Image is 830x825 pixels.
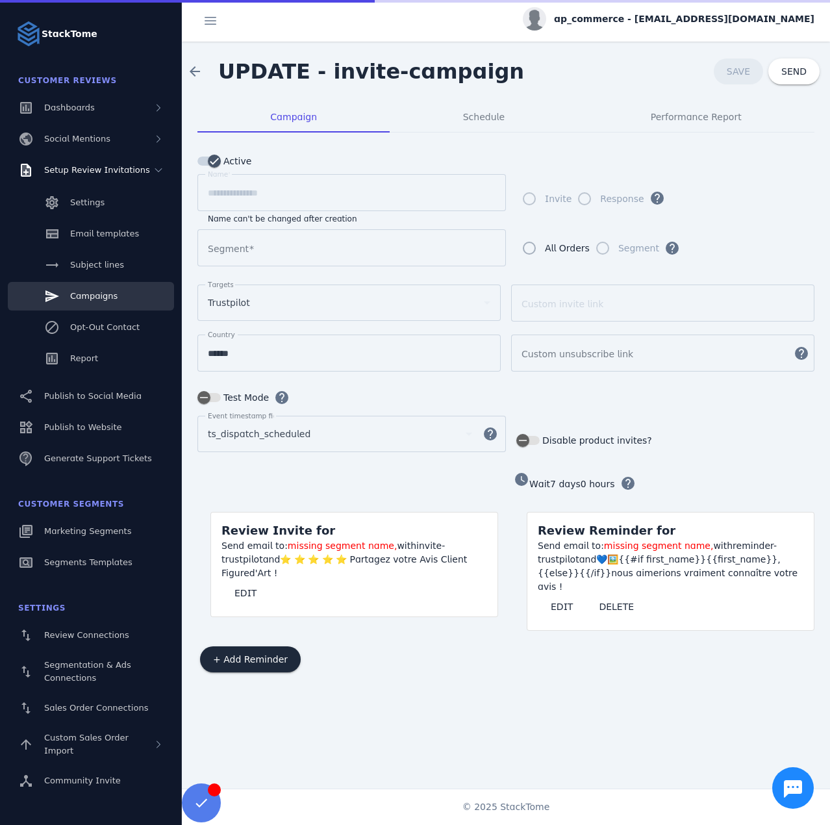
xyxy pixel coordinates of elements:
span: Sales Order Connections [44,703,148,713]
a: Email templates [8,220,174,248]
span: + Add Reminder [213,655,288,664]
mat-label: Segment [208,244,249,254]
span: Campaign [270,112,317,121]
span: with [713,540,733,551]
span: Dashboards [44,103,95,112]
span: Customer Reviews [18,76,117,85]
mat-label: Country [208,331,235,338]
span: Review Invite for [221,524,335,537]
span: Schedule [463,112,505,121]
span: 7 days [550,479,581,489]
span: Segments Templates [44,557,132,567]
label: Response [597,191,644,207]
span: Campaigns [70,291,118,301]
mat-label: Name [208,170,228,178]
span: Publish to Website [44,422,121,432]
span: Custom Sales Order Import [44,733,129,755]
span: Report [70,353,98,363]
mat-label: Targets [208,281,234,288]
a: Campaigns [8,282,174,311]
button: DELETE [586,594,647,620]
span: Settings [18,603,66,613]
img: profile.jpg [523,7,546,31]
button: + Add Reminder [200,646,301,672]
label: Disable product invites? [540,433,652,448]
span: with [397,540,416,551]
span: Subject lines [70,260,124,270]
span: Send email to: [221,540,288,551]
span: © 2025 StackTome [462,800,550,814]
div: All Orders [545,240,590,256]
mat-label: Custom unsubscribe link [522,349,633,359]
span: ts_dispatch_scheduled [208,426,310,442]
a: Subject lines [8,251,174,279]
span: Settings [70,197,105,207]
mat-label: Custom invite link [522,299,603,309]
span: 0 hours [581,479,615,489]
div: invite-trustpilot ⭐ ⭐ ⭐ ⭐ ⭐ Partagez votre Avis Client Figured'Art ! [221,539,487,580]
a: Report [8,344,174,373]
label: Segment [616,240,659,256]
a: Opt-Out Contact [8,313,174,342]
span: EDIT [551,602,573,611]
a: Publish to Website [8,413,174,442]
span: Review Connections [44,630,129,640]
span: Generate Support Tickets [44,453,152,463]
input: Country [208,346,490,361]
mat-label: Event timestamp field [208,412,283,420]
span: Opt-Out Contact [70,322,140,332]
span: and [579,554,597,565]
span: SEND [781,67,807,76]
button: SEND [768,58,820,84]
mat-hint: Name can't be changed after creation [208,211,357,224]
button: EDIT [538,594,586,620]
mat-icon: watch_later [514,472,529,487]
mat-icon: help [475,426,506,442]
img: Logo image [16,21,42,47]
span: Trustpilot [208,295,250,311]
strong: StackTome [42,27,97,41]
span: Publish to Social Media [44,391,142,401]
span: UPDATE - invite-campaign [218,59,524,84]
span: and [263,554,281,565]
a: Segments Templates [8,548,174,577]
span: Community Invite [44,776,121,785]
span: DELETE [599,602,634,611]
span: Customer Segments [18,500,124,509]
button: EDIT [221,580,270,606]
span: missing segment name, [288,540,397,551]
span: Email templates [70,229,139,238]
a: Community Invite [8,767,174,795]
label: Invite [542,191,572,207]
a: Settings [8,188,174,217]
span: EDIT [234,589,257,598]
label: Active [221,153,251,169]
span: Review Reminder for [538,524,675,537]
button: ap_commerce - [EMAIL_ADDRESS][DOMAIN_NAME] [523,7,814,31]
a: Sales Order Connections [8,694,174,722]
a: Marketing Segments [8,517,174,546]
span: Marketing Segments [44,526,131,536]
span: Send email to: [538,540,604,551]
a: Publish to Social Media [8,382,174,411]
a: Generate Support Tickets [8,444,174,473]
label: Test Mode [221,390,269,405]
a: Segmentation & Ads Connections [8,652,174,691]
span: missing segment name, [604,540,714,551]
span: ap_commerce - [EMAIL_ADDRESS][DOMAIN_NAME] [554,12,814,26]
span: Setup Review Invitations [44,165,150,175]
span: Social Mentions [44,134,110,144]
div: reminder-trustpilot 💙🖼️{{#if first_name}}{{first_name}}, {{else}}{{/if}}nous aimerions vraiment c... [538,539,803,594]
span: Wait [529,479,550,489]
input: Segment [208,240,496,256]
span: Segmentation & Ads Connections [44,660,131,683]
a: Review Connections [8,621,174,650]
span: Performance Report [651,112,742,121]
